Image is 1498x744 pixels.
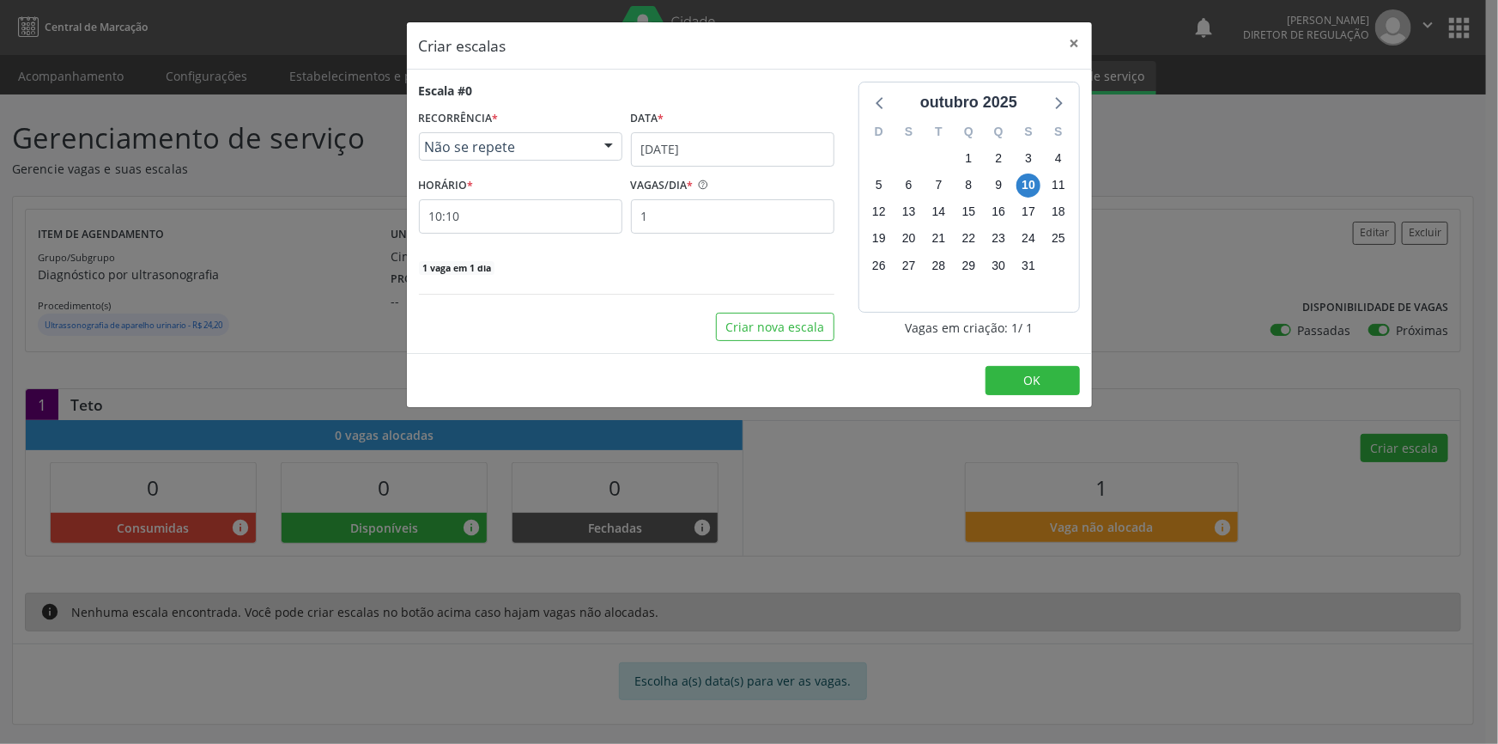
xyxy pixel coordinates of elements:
[956,146,980,170] span: quarta-feira, 1 de outubro de 2025
[1016,174,1040,198] span: sexta-feira, 10 de outubro de 2025
[1014,119,1044,145] div: S
[867,200,891,224] span: domingo, 12 de outubro de 2025
[867,253,891,277] span: domingo, 26 de outubro de 2025
[986,174,1010,198] span: quinta-feira, 9 de outubro de 2025
[1046,146,1070,170] span: sábado, 4 de outubro de 2025
[867,174,891,198] span: domingo, 5 de outubro de 2025
[1046,200,1070,224] span: sábado, 18 de outubro de 2025
[425,138,587,156] span: Não se repete
[1044,119,1074,145] div: S
[631,132,834,167] input: Selecione uma data
[986,227,1010,251] span: quinta-feira, 23 de outubro de 2025
[924,119,954,145] div: T
[1016,200,1040,224] span: sexta-feira, 17 de outubro de 2025
[897,227,921,251] span: segunda-feira, 20 de outubro de 2025
[1016,227,1040,251] span: sexta-feira, 24 de outubro de 2025
[1058,22,1092,64] button: Close
[694,173,709,191] ion-icon: help circle outline
[894,119,924,145] div: S
[1016,146,1040,170] span: sexta-feira, 3 de outubro de 2025
[716,313,834,342] button: Criar nova escala
[986,366,1080,395] button: OK
[1024,372,1041,388] span: OK
[913,91,1024,114] div: outubro 2025
[956,227,980,251] span: quarta-feira, 22 de outubro de 2025
[631,106,664,132] label: Data
[956,174,980,198] span: quarta-feira, 8 de outubro de 2025
[419,82,473,100] div: Escala #0
[897,174,921,198] span: segunda-feira, 6 de outubro de 2025
[986,200,1010,224] span: quinta-feira, 16 de outubro de 2025
[986,146,1010,170] span: quinta-feira, 2 de outubro de 2025
[927,174,951,198] span: terça-feira, 7 de outubro de 2025
[631,173,694,199] label: VAGAS/DIA
[927,227,951,251] span: terça-feira, 21 de outubro de 2025
[1018,319,1033,337] span: / 1
[1046,174,1070,198] span: sábado, 11 de outubro de 2025
[1016,253,1040,277] span: sexta-feira, 31 de outubro de 2025
[927,200,951,224] span: terça-feira, 14 de outubro de 2025
[956,253,980,277] span: quarta-feira, 29 de outubro de 2025
[1046,227,1070,251] span: sábado, 25 de outubro de 2025
[927,253,951,277] span: terça-feira, 28 de outubro de 2025
[858,319,1080,337] div: Vagas em criação: 1
[419,106,499,132] label: RECORRÊNCIA
[867,227,891,251] span: domingo, 19 de outubro de 2025
[897,200,921,224] span: segunda-feira, 13 de outubro de 2025
[419,173,474,199] label: HORÁRIO
[954,119,984,145] div: Q
[897,253,921,277] span: segunda-feira, 27 de outubro de 2025
[864,119,895,145] div: D
[986,253,1010,277] span: quinta-feira, 30 de outubro de 2025
[956,200,980,224] span: quarta-feira, 15 de outubro de 2025
[984,119,1014,145] div: Q
[419,34,506,57] h5: Criar escalas
[419,261,494,275] span: 1 vaga em 1 dia
[419,199,622,234] input: 00:00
